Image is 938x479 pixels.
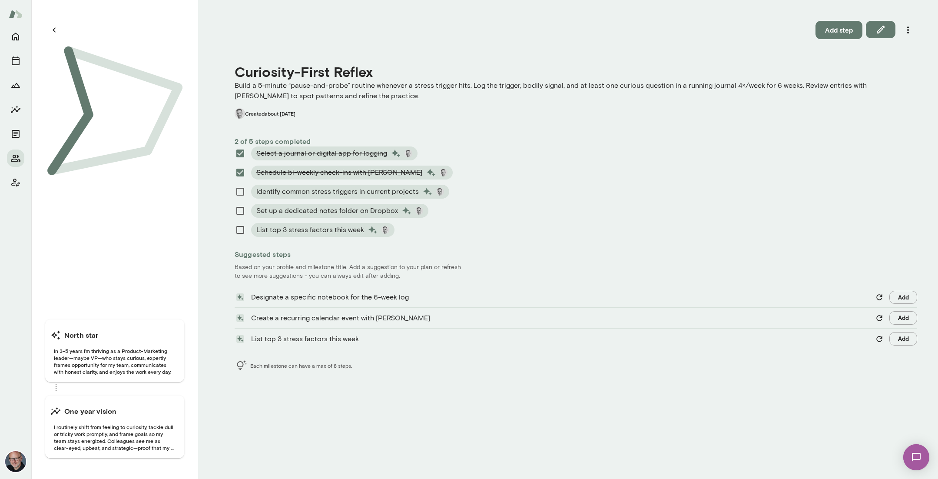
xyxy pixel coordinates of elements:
p: Based on your profile and milestone title. Add a suggestion to your plan or refresh [235,263,917,272]
span: Identify common stress triggers in current projects [256,186,419,197]
p: to see more suggestions - you can always edit after adding. [235,272,917,280]
button: Add [889,311,917,325]
button: Sessions [7,52,24,70]
button: Members [7,150,24,167]
div: Identify common stress triggers in current projectsGeorge Baier IV [251,185,449,199]
img: George Baier IV [235,108,245,119]
button: Documents [7,125,24,143]
h6: North star [64,330,99,340]
button: Growth Plan [7,77,24,94]
span: Each milestone can have a max of 8 steps. [250,362,352,369]
span: Created about [DATE] [245,110,295,117]
h6: Suggested steps [235,249,917,259]
button: Add step [815,21,862,39]
img: George Baier IV [415,207,423,215]
span: List top 3 stress factors this week [256,225,364,235]
button: Add [889,291,917,304]
img: George Baier IV [436,188,444,196]
img: Mento [9,6,23,22]
img: George Baier IV [381,226,389,234]
div: Set up a dedicated notes folder on DropboxGeorge Baier IV [251,204,428,218]
button: Client app [7,174,24,191]
h6: 2 of 5 steps completed [235,136,917,146]
span: Schedule bi-weekly check-ins with [PERSON_NAME] [256,167,422,178]
p: List top 3 stress factors this week [251,334,869,344]
span: I routinely shift from feeling to curiosity, tackle dull or tricky work promptly, and frame goals... [50,423,179,451]
div: List top 3 stress factors this weekGeorge Baier IV [251,223,394,237]
button: One year visionI routinely shift from feeling to curiosity, tackle dull or tricky work promptly, ... [45,396,184,458]
h4: Curiosity-First Reflex [235,63,917,80]
img: George Baier IV [440,169,447,176]
p: Designate a specific notebook for the 6-week log [251,292,869,303]
img: George Baier IV [404,150,412,157]
span: Select a journal or digital app for logging [256,148,387,159]
img: Nick Gould [5,451,26,472]
h6: One year vision [64,406,116,416]
span: In 3-5 years I’m thriving as a Product-Marketing leader—maybe VP—who stays curious, expertly fram... [50,347,179,375]
button: Home [7,28,24,45]
p: Build a 5-minute “pause-and-probe” routine whenever a stress trigger hits. Log the trigger, bodil... [235,80,917,101]
button: North starIn 3-5 years I’m thriving as a Product-Marketing leader—maybe VP—who stays curious, exp... [45,319,184,382]
button: Add [889,332,917,346]
p: Create a recurring calendar event with [PERSON_NAME] [251,313,869,323]
span: Set up a dedicated notes folder on Dropbox [256,206,398,216]
button: Insights [7,101,24,118]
